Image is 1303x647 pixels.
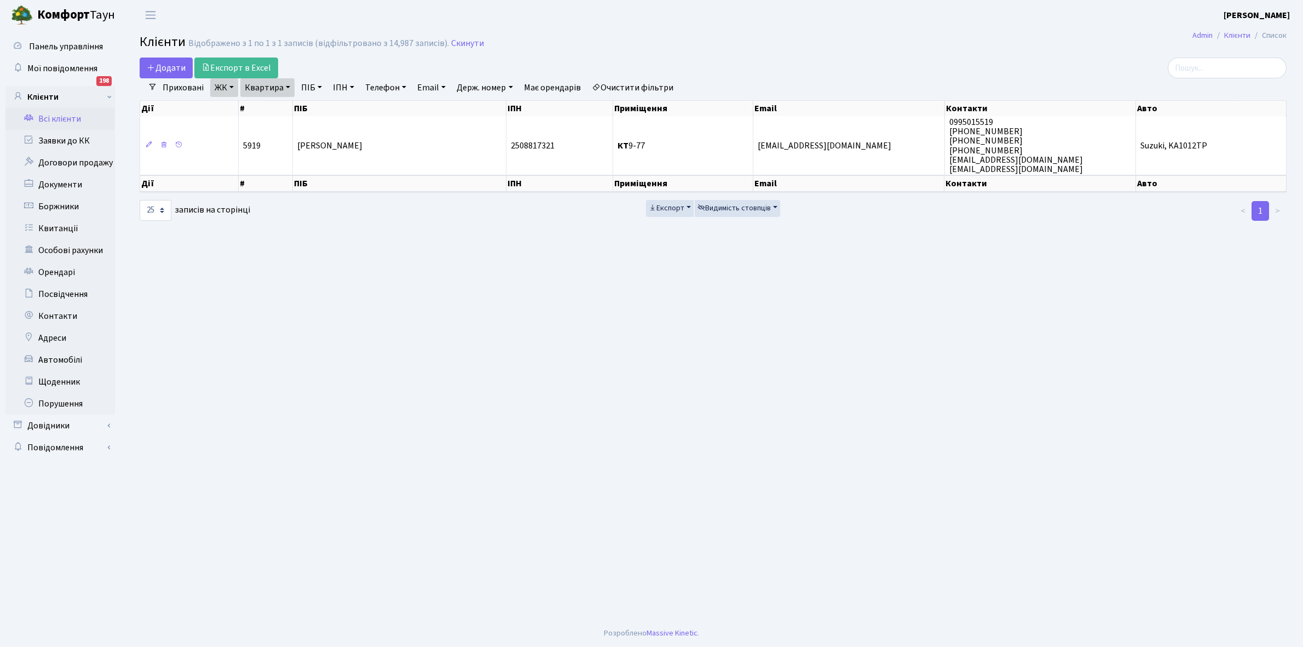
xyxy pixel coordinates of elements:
[1224,9,1290,21] b: [PERSON_NAME]
[520,78,585,97] a: Має орендарів
[5,130,115,152] a: Заявки до КК
[328,78,359,97] a: ІПН
[618,140,645,152] span: 9-77
[1136,101,1287,116] th: Авто
[753,175,944,192] th: Email
[140,101,239,116] th: Дії
[452,78,517,97] a: Держ. номер
[1250,30,1287,42] li: Список
[37,6,90,24] b: Комфорт
[758,140,891,152] span: [EMAIL_ADDRESS][DOMAIN_NAME]
[37,6,115,25] span: Таун
[194,58,278,78] a: Експорт в Excel
[613,175,753,192] th: Приміщення
[1224,30,1250,41] a: Клієнти
[243,140,261,152] span: 5919
[5,58,115,79] a: Мої повідомлення198
[1168,58,1287,78] input: Пошук...
[413,78,450,97] a: Email
[5,437,115,459] a: Повідомлення
[140,200,171,221] select: записів на сторінці
[29,41,103,53] span: Панель управління
[210,78,238,97] a: ЖК
[646,200,694,217] button: Експорт
[137,6,164,24] button: Переключити навігацію
[140,58,193,78] a: Додати
[5,283,115,305] a: Посвідчення
[239,101,293,116] th: #
[647,627,697,639] a: Massive Kinetic
[5,36,115,58] a: Панель управління
[188,38,449,49] div: Відображено з 1 по 1 з 1 записів (відфільтровано з 14,987 записів).
[5,108,115,130] a: Всі клієнти
[293,101,506,116] th: ПІБ
[5,261,115,283] a: Орендарі
[5,86,115,108] a: Клієнти
[1176,24,1303,47] nav: breadcrumb
[297,78,326,97] a: ПІБ
[5,152,115,174] a: Договори продажу
[5,217,115,239] a: Квитанції
[11,4,33,26] img: logo.png
[697,203,771,214] span: Видимість стовпців
[1252,201,1269,221] a: 1
[511,140,555,152] span: 2508817321
[5,393,115,415] a: Порушення
[506,175,613,192] th: ІПН
[618,140,629,152] b: КТ
[949,116,1083,175] span: 0995015519 [PHONE_NUMBER] [PHONE_NUMBER] [PHONE_NUMBER] [EMAIL_ADDRESS][DOMAIN_NAME] [EMAIL_ADDRE...
[613,101,753,116] th: Приміщення
[945,101,1136,116] th: Контакти
[5,349,115,371] a: Автомобілі
[240,78,295,97] a: Квартира
[1136,175,1287,192] th: Авто
[944,175,1135,192] th: Контакти
[5,239,115,261] a: Особові рахунки
[158,78,208,97] a: Приховані
[5,327,115,349] a: Адреси
[361,78,411,97] a: Телефон
[293,175,506,192] th: ПІБ
[27,62,97,75] span: Мої повідомлення
[5,305,115,327] a: Контакти
[5,174,115,196] a: Документи
[451,38,484,49] a: Скинути
[1140,140,1207,152] span: Suzuki, KA1012TP
[140,32,186,51] span: Клієнти
[147,62,186,74] span: Додати
[649,203,684,214] span: Експорт
[96,76,112,86] div: 198
[695,200,780,217] button: Видимість стовпців
[297,140,362,152] span: [PERSON_NAME]
[5,415,115,437] a: Довідники
[604,627,699,639] div: Розроблено .
[5,371,115,393] a: Щоденник
[1224,9,1290,22] a: [PERSON_NAME]
[239,175,293,192] th: #
[5,196,115,217] a: Боржники
[506,101,613,116] th: ІПН
[1192,30,1213,41] a: Admin
[140,200,250,221] label: записів на сторінці
[587,78,678,97] a: Очистити фільтри
[753,101,944,116] th: Email
[140,175,239,192] th: Дії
